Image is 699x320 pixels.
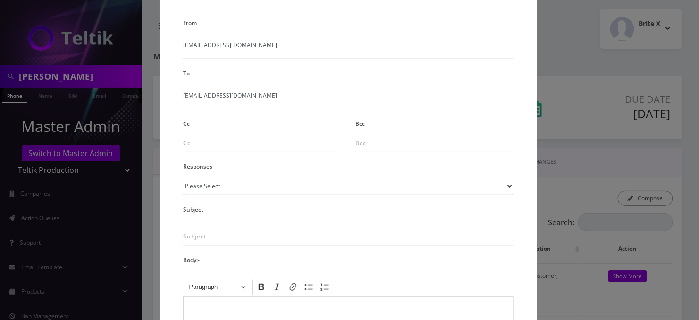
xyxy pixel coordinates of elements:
[183,160,212,173] label: Responses
[355,134,514,152] input: Bcc
[355,117,365,131] label: Bcc
[183,253,200,267] label: Body:-
[183,228,514,246] input: Subject
[185,280,250,295] button: Paragraph, Heading
[183,117,190,131] label: Cc
[183,278,514,296] div: Editor toolbar
[189,281,238,293] span: Paragraph
[183,66,190,80] label: To
[183,203,203,216] label: Subject
[183,16,197,30] label: From
[183,91,514,109] span: [EMAIL_ADDRESS][DOMAIN_NAME]
[183,134,341,152] input: Cc
[183,41,514,59] span: [EMAIL_ADDRESS][DOMAIN_NAME]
